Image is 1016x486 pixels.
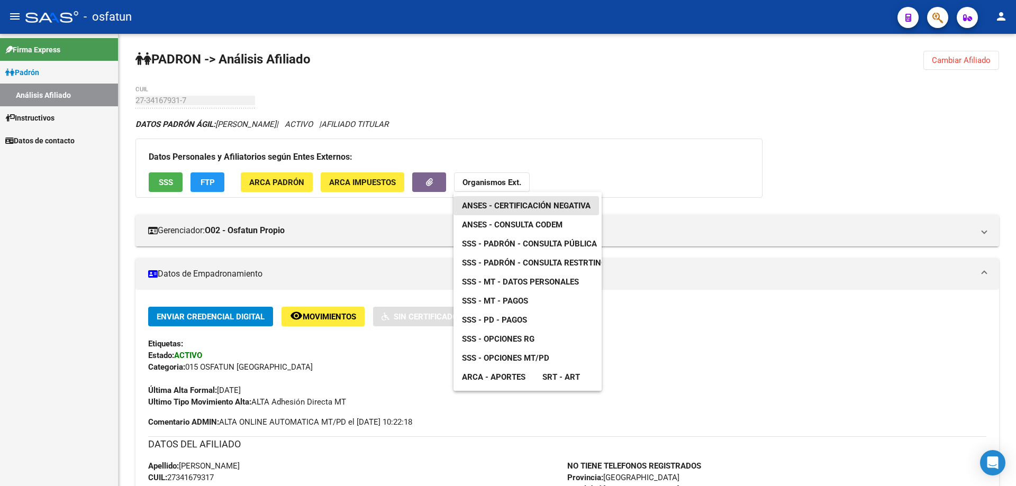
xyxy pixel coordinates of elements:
[453,253,628,272] a: SSS - Padrón - Consulta Restrtingida
[462,372,525,382] span: ARCA - Aportes
[462,334,534,344] span: SSS - Opciones RG
[453,291,537,310] a: SSS - MT - Pagos
[542,372,580,382] span: SRT - ART
[462,277,579,287] span: SSS - MT - Datos Personales
[453,349,558,368] a: SSS - Opciones MT/PD
[462,296,528,306] span: SSS - MT - Pagos
[453,368,534,387] a: ARCA - Aportes
[453,234,605,253] a: SSS - Padrón - Consulta Pública
[462,315,527,325] span: SSS - PD - Pagos
[462,353,549,363] span: SSS - Opciones MT/PD
[453,329,543,349] a: SSS - Opciones RG
[462,201,591,210] span: ANSES - Certificación Negativa
[462,239,597,249] span: SSS - Padrón - Consulta Pública
[462,220,563,230] span: ANSES - Consulta CODEM
[534,368,588,387] a: SRT - ART
[462,258,619,268] span: SSS - Padrón - Consulta Restrtingida
[980,450,1005,475] div: Open Intercom Messenger
[453,272,587,291] a: SSS - MT - Datos Personales
[453,196,599,215] a: ANSES - Certificación Negativa
[453,215,571,234] a: ANSES - Consulta CODEM
[453,310,536,329] a: SSS - PD - Pagos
